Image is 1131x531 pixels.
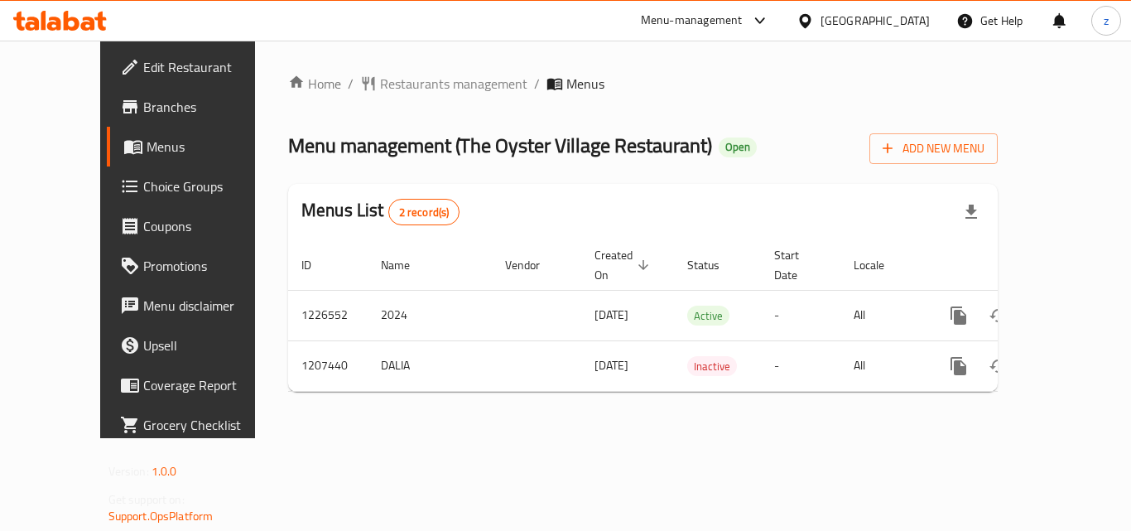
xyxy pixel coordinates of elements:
li: / [348,74,354,94]
button: Change Status [979,296,1018,335]
div: Open [719,138,757,157]
span: Grocery Checklist [143,415,276,435]
div: [GEOGRAPHIC_DATA] [821,12,930,30]
span: Version: [108,461,149,482]
nav: breadcrumb [288,74,998,94]
div: Export file [951,192,991,232]
span: Coupons [143,216,276,236]
span: Active [687,307,729,326]
a: Upsell [107,326,289,365]
a: Edit Restaurant [107,47,289,87]
td: All [840,340,926,391]
span: Get support on: [108,489,185,510]
span: Created On [594,245,654,285]
a: Home [288,74,341,94]
a: Menu disclaimer [107,286,289,326]
span: Inactive [687,357,737,376]
td: 1207440 [288,340,368,391]
td: - [761,290,840,340]
span: ID [301,255,333,275]
span: z [1104,12,1109,30]
td: DALIA [368,340,492,391]
span: Coverage Report [143,375,276,395]
span: Restaurants management [380,74,527,94]
a: Choice Groups [107,167,289,206]
a: Grocery Checklist [107,405,289,445]
span: Locale [854,255,906,275]
td: 2024 [368,290,492,340]
span: Upsell [143,335,276,355]
button: more [939,296,979,335]
span: Name [381,255,431,275]
a: Promotions [107,246,289,286]
span: 2 record(s) [389,205,460,220]
span: Open [719,140,757,154]
td: All [840,290,926,340]
span: Menus [147,137,276,157]
span: [DATE] [594,304,628,326]
li: / [534,74,540,94]
span: Choice Groups [143,176,276,196]
a: Coverage Report [107,365,289,405]
span: Add New Menu [883,138,984,159]
span: Menus [566,74,604,94]
div: Inactive [687,356,737,376]
button: more [939,346,979,386]
button: Change Status [979,346,1018,386]
a: Branches [107,87,289,127]
span: Status [687,255,741,275]
table: enhanced table [288,240,1111,392]
span: Vendor [505,255,561,275]
button: Add New Menu [869,133,998,164]
a: Restaurants management [360,74,527,94]
td: 1226552 [288,290,368,340]
span: [DATE] [594,355,628,376]
div: Total records count [388,199,460,225]
span: 1.0.0 [152,461,177,482]
td: - [761,340,840,391]
h2: Menus List [301,198,460,225]
a: Menus [107,127,289,167]
span: Menu management ( The Oyster Village Restaurant ) [288,127,712,164]
span: Branches [143,97,276,117]
div: Menu-management [641,11,743,31]
a: Support.OpsPlatform [108,505,214,527]
span: Promotions [143,256,276,276]
span: Start Date [774,245,821,285]
span: Menu disclaimer [143,296,276,316]
th: Actions [926,240,1111,291]
span: Edit Restaurant [143,57,276,77]
a: Coupons [107,206,289,246]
